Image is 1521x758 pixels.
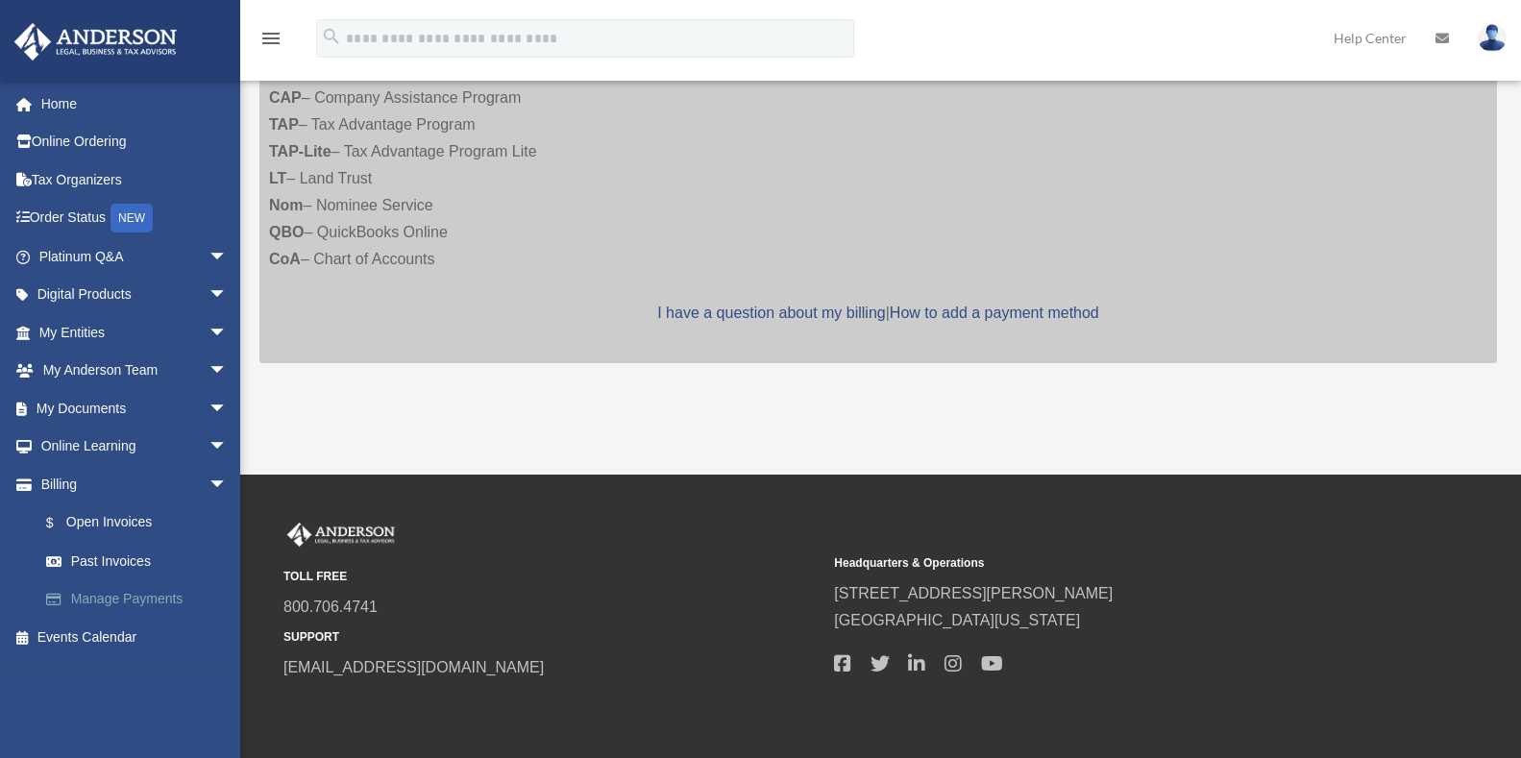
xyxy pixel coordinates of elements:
a: My Entitiesarrow_drop_down [13,313,257,352]
strong: CoA [269,251,301,267]
a: I have a question about my billing [657,305,885,321]
a: Online Ordering [13,123,257,161]
span: $ [57,511,66,535]
img: Anderson Advisors Platinum Portal [283,523,399,548]
span: arrow_drop_down [209,352,247,391]
a: My Documentsarrow_drop_down [13,389,257,428]
a: How to add a payment method [890,305,1099,321]
a: Tax Organizers [13,160,257,199]
a: [STREET_ADDRESS][PERSON_NAME] [834,585,1113,601]
small: SUPPORT [283,627,821,648]
i: search [321,26,342,47]
a: [GEOGRAPHIC_DATA][US_STATE] [834,612,1080,628]
strong: Nom [269,197,304,213]
small: TOLL FREE [283,567,821,587]
strong: TAP-Lite [269,143,331,159]
span: arrow_drop_down [209,465,247,504]
a: Digital Productsarrow_drop_down [13,276,257,314]
small: Headquarters & Operations [834,553,1371,574]
i: menu [259,27,282,50]
p: | [269,300,1487,327]
img: User Pic [1478,24,1507,52]
a: Platinum Q&Aarrow_drop_down [13,237,257,276]
img: Anderson Advisors Platinum Portal [9,23,183,61]
a: Manage Payments [27,580,257,619]
a: Online Learningarrow_drop_down [13,428,257,466]
span: arrow_drop_down [209,313,247,353]
strong: CAP [269,89,302,106]
a: Order StatusNEW [13,199,257,238]
div: NEW [110,204,153,232]
a: Home [13,85,257,123]
a: Events Calendar [13,618,257,656]
a: 800.706.4741 [283,599,378,615]
a: $Open Invoices [27,503,247,543]
strong: QBO [269,224,304,240]
a: Past Invoices [27,542,257,580]
a: [EMAIL_ADDRESS][DOMAIN_NAME] [283,659,544,675]
strong: LT [269,170,286,186]
span: arrow_drop_down [209,389,247,428]
span: arrow_drop_down [209,237,247,277]
a: menu [259,34,282,50]
a: My Anderson Teamarrow_drop_down [13,352,257,390]
span: arrow_drop_down [209,276,247,315]
strong: TAP [269,116,299,133]
a: Billingarrow_drop_down [13,465,257,503]
span: arrow_drop_down [209,428,247,467]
